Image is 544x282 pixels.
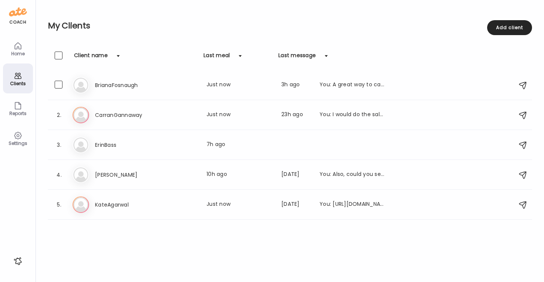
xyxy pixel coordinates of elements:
[207,200,272,209] div: Just now
[55,111,64,120] div: 2.
[4,111,31,116] div: Reports
[281,111,311,120] div: 23h ago
[55,200,64,209] div: 5.
[320,200,385,209] div: You: [URL][DOMAIN_NAME][PERSON_NAME]
[4,141,31,146] div: Settings
[95,200,161,209] h3: KateAgarwal
[9,19,26,25] div: coach
[281,200,311,209] div: [DATE]
[487,20,532,35] div: Add client
[281,170,311,179] div: [DATE]
[207,170,272,179] div: 10h ago
[9,6,27,18] img: ate
[207,140,272,149] div: 7h ago
[320,170,385,179] div: You: Also, could you send me the name of your hormone supplement? Ty!
[320,111,385,120] div: You: I would do the salad and omit the raisins. Maybe you can quarter a few grapes and throw on i...
[207,111,272,120] div: Just now
[55,140,64,149] div: 3.
[4,51,31,56] div: Home
[204,52,230,63] div: Last meal
[207,81,272,90] div: Just now
[95,81,161,90] h3: BrianaFosnaugh
[95,111,161,120] h3: CarranGannaway
[74,52,108,63] div: Client name
[278,52,316,63] div: Last message
[48,20,532,31] h2: My Clients
[281,81,311,90] div: 3h ago
[95,140,161,149] h3: ErinBass
[55,170,64,179] div: 4.
[320,81,385,90] div: You: A great way to catch up on protein is by having a quick protein shake or opting for leftover...
[95,170,161,179] h3: [PERSON_NAME]
[4,81,31,86] div: Clients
